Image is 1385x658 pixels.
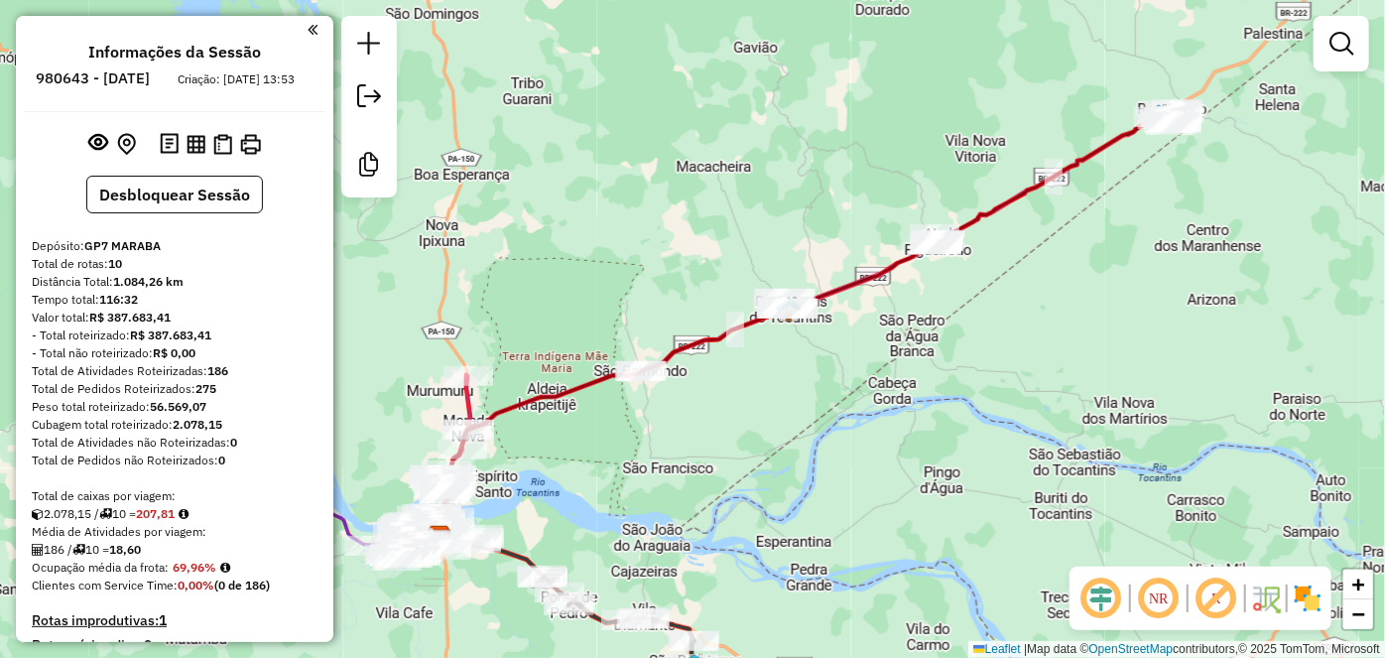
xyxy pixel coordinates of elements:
[1352,572,1365,596] span: +
[136,506,175,521] strong: 207,81
[32,541,317,559] div: 186 / 10 =
[72,544,85,556] i: Total de rotas
[32,344,317,362] div: - Total não roteirizado:
[159,611,167,629] strong: 1
[32,362,317,380] div: Total de Atividades Roteirizadas:
[99,508,112,520] i: Total de rotas
[1352,601,1365,626] span: −
[32,578,178,592] span: Clientes com Service Time:
[32,452,317,469] div: Total de Pedidos não Roteirizados:
[973,642,1021,656] a: Leaflet
[108,256,122,271] strong: 10
[207,363,228,378] strong: 186
[1343,570,1373,599] a: Zoom in
[32,416,317,434] div: Cubagem total roteirizado:
[32,637,317,654] h4: Rotas vários dias:
[1135,575,1183,622] span: Ocultar NR
[171,70,304,88] div: Criação: [DATE] 13:53
[88,43,261,62] h4: Informações da Sessão
[86,176,263,213] button: Desbloquear Sessão
[32,505,317,523] div: 2.078,15 / 10 =
[150,399,206,414] strong: 56.569,07
[1250,583,1282,614] img: Fluxo de ruas
[32,487,317,505] div: Total de caixas por viagem:
[173,417,222,432] strong: 2.078,15
[427,525,452,551] img: GP7 MARABA
[32,544,44,556] i: Total de Atividades
[230,435,237,450] strong: 0
[968,641,1385,658] div: Map data © contributors,© 2025 TomTom, Microsoft
[1193,575,1240,622] span: Exibir rótulo
[32,523,317,541] div: Média de Atividades por viagem:
[178,578,214,592] strong: 0,00%
[1089,642,1174,656] a: OpenStreetMap
[1077,575,1125,622] span: Ocultar deslocamento
[85,128,113,160] button: Exibir sessão original
[214,578,270,592] strong: (0 de 186)
[32,380,317,398] div: Total de Pedidos Roteirizados:
[153,345,195,360] strong: R$ 0,00
[32,291,317,309] div: Tempo total:
[32,273,317,291] div: Distância Total:
[220,562,230,574] em: Média calculada utilizando a maior ocupação (%Peso ou %Cubagem) de cada rota da sessão. Rotas cro...
[32,508,44,520] i: Cubagem total roteirizado
[349,76,389,121] a: Exportar sessão
[32,612,317,629] h4: Rotas improdutivas:
[173,560,216,575] strong: 69,96%
[1322,24,1361,64] a: Exibir filtros
[32,398,317,416] div: Peso total roteirizado:
[236,130,265,159] button: Imprimir Rotas
[1292,583,1323,614] img: Exibir/Ocultar setores
[109,542,141,557] strong: 18,60
[179,508,189,520] i: Meta Caixas/viagem: 220,00 Diferença: -12,19
[308,18,317,41] a: Clique aqui para minimizar o painel
[349,24,389,68] a: Nova sessão e pesquisa
[32,327,317,344] div: - Total roteirizado:
[32,560,169,575] span: Ocupação média da frota:
[113,274,184,289] strong: 1.084,26 km
[99,292,138,307] strong: 116:32
[37,69,151,87] h6: 980643 - [DATE]
[144,636,152,654] strong: 2
[183,130,209,157] button: Visualizar relatório de Roteirização
[1343,599,1373,629] a: Zoom out
[349,145,389,190] a: Criar modelo
[113,129,140,160] button: Centralizar mapa no depósito ou ponto de apoio
[1024,642,1027,656] span: |
[32,309,317,327] div: Valor total:
[218,453,225,467] strong: 0
[84,238,161,253] strong: GP7 MARABA
[209,130,236,159] button: Visualizar Romaneio
[32,434,317,452] div: Total de Atividades não Roteirizadas:
[89,310,171,325] strong: R$ 387.683,41
[156,129,183,160] button: Logs desbloquear sessão
[32,255,317,273] div: Total de rotas:
[130,328,211,342] strong: R$ 387.683,41
[32,237,317,255] div: Depósito:
[776,296,802,322] img: BOM JESUS DO TOCANTINS
[776,297,802,323] img: Bom jesus do Tocantins
[1146,103,1172,129] img: RONDON DO PARÁ
[195,381,216,396] strong: 275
